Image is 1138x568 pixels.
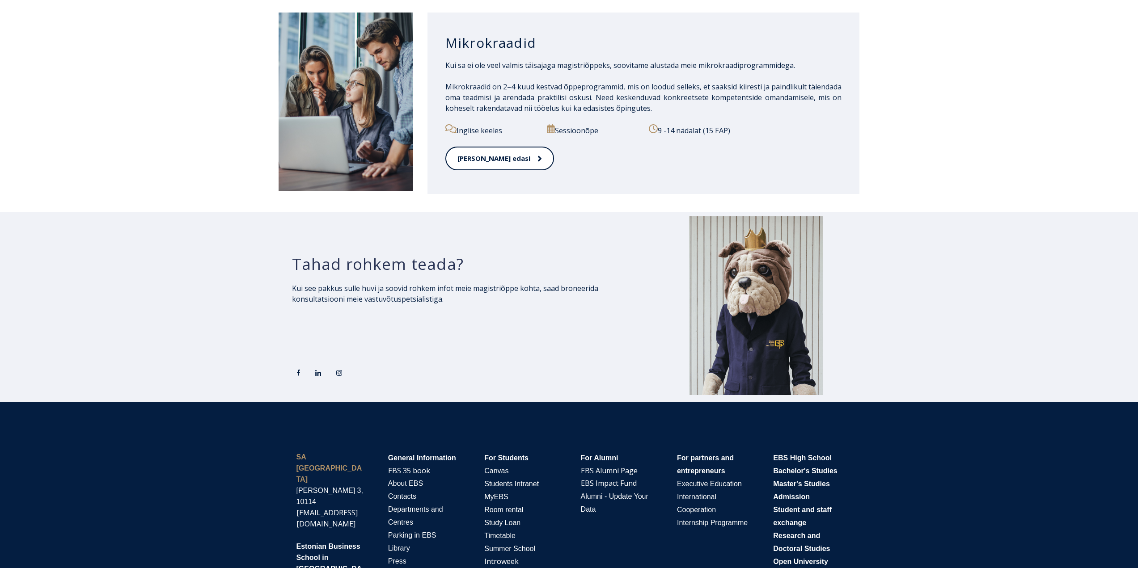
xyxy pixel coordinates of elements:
[484,480,539,488] span: Students Intranet
[581,492,648,513] span: Alumni - Update Your Data
[581,478,637,488] a: EBS Impact Fund
[677,492,716,514] a: International Cooperation
[279,13,413,191] img: iStock-1320775580-1
[581,454,618,462] span: For Alumni
[773,480,830,488] span: Master's Studies
[581,466,638,475] a: EBS Alumni Page
[677,519,748,526] span: Internship Programme
[388,544,410,552] span: Library
[388,530,436,540] a: Parking in EBS
[487,556,519,566] a: ntroweek
[773,454,832,462] span: EBS High School
[677,479,742,488] a: Executive Education
[292,315,417,342] iframe: Embedded CTA
[388,556,406,566] a: Press
[649,124,842,136] p: 9 -14 nädalat (15 EAP)
[484,506,523,513] span: Room rental
[445,82,842,113] span: Mikrokraadid on 2–4 kuud kestvad õppeprogrammid, mis on loodud selleks, et saaksid kiiresti ja pa...
[689,216,823,395] img: AR_32689
[484,518,520,527] a: Study Loan
[677,454,734,475] span: For partners and entrepreneurs
[388,504,443,527] a: Departments and Centres
[484,466,508,475] a: Canvas
[445,147,554,170] a: [PERSON_NAME] edasi
[484,493,508,501] span: MyEBS
[484,505,523,514] a: Room rental
[292,283,625,304] p: Kui see pakkus sulle huvi ja soovid rohkem infot meie magistriõppe kohta, saad broneerida konsult...
[388,543,410,553] a: Library
[484,467,508,475] span: Canvas
[292,254,625,274] h3: Tahad rohkem teada?
[773,532,830,552] span: Research and Doctoral Studies
[773,505,832,527] a: Student and staff exchange
[445,60,795,70] span: Kui sa ei ole veel valmis täisajaga magistriõppeks, soovitame alustada meie mikrokraadiprogrammid...
[388,505,443,526] span: Departments and Centres
[388,492,416,500] span: Contacts
[445,124,537,136] p: Inglise keeles
[773,492,810,501] a: Admission
[484,530,516,540] a: Timetable
[296,487,363,505] span: [PERSON_NAME] 3, 10114
[677,493,716,513] span: International Cooperation
[547,124,639,136] p: Sessioonõpe
[773,530,830,553] a: Research and Doctoral Studies
[388,557,406,565] span: Press
[388,478,423,488] a: About EBS
[773,467,837,475] span: Bachelor's Studies
[484,519,520,526] span: Study Loan
[388,480,423,487] span: About EBS
[296,508,358,529] a: [EMAIL_ADDRESS][DOMAIN_NAME]
[445,34,842,51] h3: Mikrokraadid
[773,556,828,566] a: Open University
[484,492,508,501] a: MyEBS
[484,532,516,539] span: Timetable
[388,466,430,475] a: EBS 35 book
[677,518,748,527] a: Internship Programme
[581,491,648,514] a: Alumni - Update Your Data
[484,545,535,552] span: Summer School
[484,543,535,553] a: Summer School
[773,506,832,526] span: Student and staff exchange
[773,479,830,488] a: Master's Studies
[773,558,828,565] span: Open University
[773,493,810,501] span: Admission
[484,454,529,462] span: For Students
[296,453,362,483] strong: SA [GEOGRAPHIC_DATA]
[388,454,456,462] span: General Information
[388,491,416,501] a: Contacts
[773,453,832,463] a: EBS High School
[677,480,742,488] span: Executive Education
[484,558,518,565] span: I
[388,531,436,539] span: Parking in EBS
[773,466,837,475] a: Bachelor's Studies
[484,479,539,488] a: Students Intranet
